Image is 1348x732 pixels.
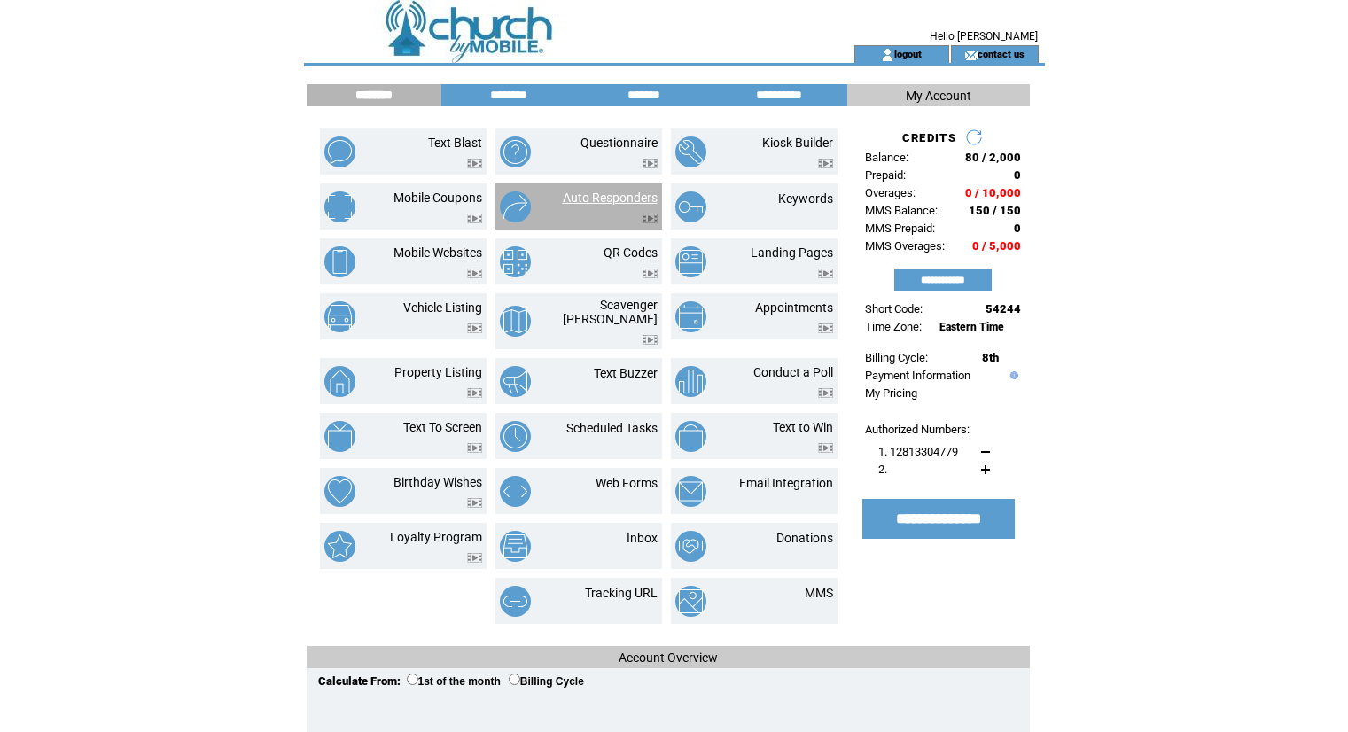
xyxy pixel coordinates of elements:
span: 8th [982,351,999,364]
span: Hello [PERSON_NAME] [930,30,1038,43]
img: qr-codes.png [500,246,531,277]
span: CREDITS [902,131,956,144]
span: My Account [906,89,971,103]
img: help.gif [1006,371,1018,379]
img: text-to-screen.png [324,421,355,452]
span: 2. [878,463,887,476]
label: Billing Cycle [509,675,584,688]
input: Billing Cycle [509,674,520,685]
img: video.png [467,269,482,278]
span: MMS Overages: [865,239,945,253]
a: Mobile Websites [393,245,482,260]
img: property-listing.png [324,366,355,397]
img: scavenger-hunt.png [500,306,531,337]
a: Loyalty Program [390,530,482,544]
a: Text Buzzer [594,366,658,380]
a: Keywords [778,191,833,206]
img: text-blast.png [324,136,355,167]
a: Birthday Wishes [393,475,482,489]
span: Billing Cycle: [865,351,928,364]
img: video.png [467,498,482,508]
a: Auto Responders [563,191,658,205]
a: logout [894,48,922,59]
span: 0 / 10,000 [965,186,1021,199]
img: video.png [467,159,482,168]
a: Email Integration [739,476,833,490]
span: 150 / 150 [969,204,1021,217]
a: Donations [776,531,833,545]
img: appointments.png [675,301,706,332]
img: email-integration.png [675,476,706,507]
span: 80 / 2,000 [965,151,1021,164]
a: Web Forms [596,476,658,490]
img: scheduled-tasks.png [500,421,531,452]
span: Calculate From: [318,674,401,688]
img: donations.png [675,531,706,562]
img: kiosk-builder.png [675,136,706,167]
img: video.png [818,159,833,168]
img: video.png [643,159,658,168]
a: Payment Information [865,369,970,382]
img: mms.png [675,586,706,617]
img: video.png [467,323,482,333]
img: text-buzzer.png [500,366,531,397]
img: contact_us_icon.gif [964,48,978,62]
a: Text to Win [773,420,833,434]
label: 1st of the month [407,675,501,688]
img: video.png [467,388,482,398]
img: auto-responders.png [500,191,531,222]
img: conduct-a-poll.png [675,366,706,397]
img: video.png [467,553,482,563]
a: Property Listing [394,365,482,379]
img: video.png [818,269,833,278]
span: 0 / 5,000 [972,239,1021,253]
img: vehicle-listing.png [324,301,355,332]
a: Landing Pages [751,245,833,260]
span: Time Zone: [865,320,922,333]
img: mobile-coupons.png [324,191,355,222]
a: Tracking URL [585,586,658,600]
span: Overages: [865,186,916,199]
a: Inbox [627,531,658,545]
span: Prepaid: [865,168,906,182]
img: web-forms.png [500,476,531,507]
img: video.png [643,335,658,345]
span: MMS Balance: [865,204,938,217]
img: account_icon.gif [881,48,894,62]
a: My Pricing [865,386,917,400]
img: inbox.png [500,531,531,562]
a: Vehicle Listing [403,300,482,315]
a: contact us [978,48,1025,59]
img: birthday-wishes.png [324,476,355,507]
a: QR Codes [604,245,658,260]
a: Scavenger [PERSON_NAME] [563,298,658,326]
img: tracking-url.png [500,586,531,617]
a: Kiosk Builder [762,136,833,150]
span: Short Code: [865,302,923,315]
img: video.png [818,323,833,333]
a: Appointments [755,300,833,315]
img: video.png [818,388,833,398]
span: 0 [1014,168,1021,182]
img: text-to-win.png [675,421,706,452]
a: Questionnaire [580,136,658,150]
span: Balance: [865,151,908,164]
img: loyalty-program.png [324,531,355,562]
input: 1st of the month [407,674,418,685]
span: Authorized Numbers: [865,423,970,436]
img: landing-pages.png [675,246,706,277]
img: video.png [643,214,658,223]
a: Conduct a Poll [753,365,833,379]
img: mobile-websites.png [324,246,355,277]
img: video.png [467,214,482,223]
a: Text Blast [428,136,482,150]
span: 1. 12813304779 [878,445,958,458]
a: Scheduled Tasks [566,421,658,435]
span: 54244 [986,302,1021,315]
span: Eastern Time [939,321,1004,333]
a: MMS [805,586,833,600]
img: questionnaire.png [500,136,531,167]
img: video.png [643,269,658,278]
a: Mobile Coupons [393,191,482,205]
a: Text To Screen [403,420,482,434]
